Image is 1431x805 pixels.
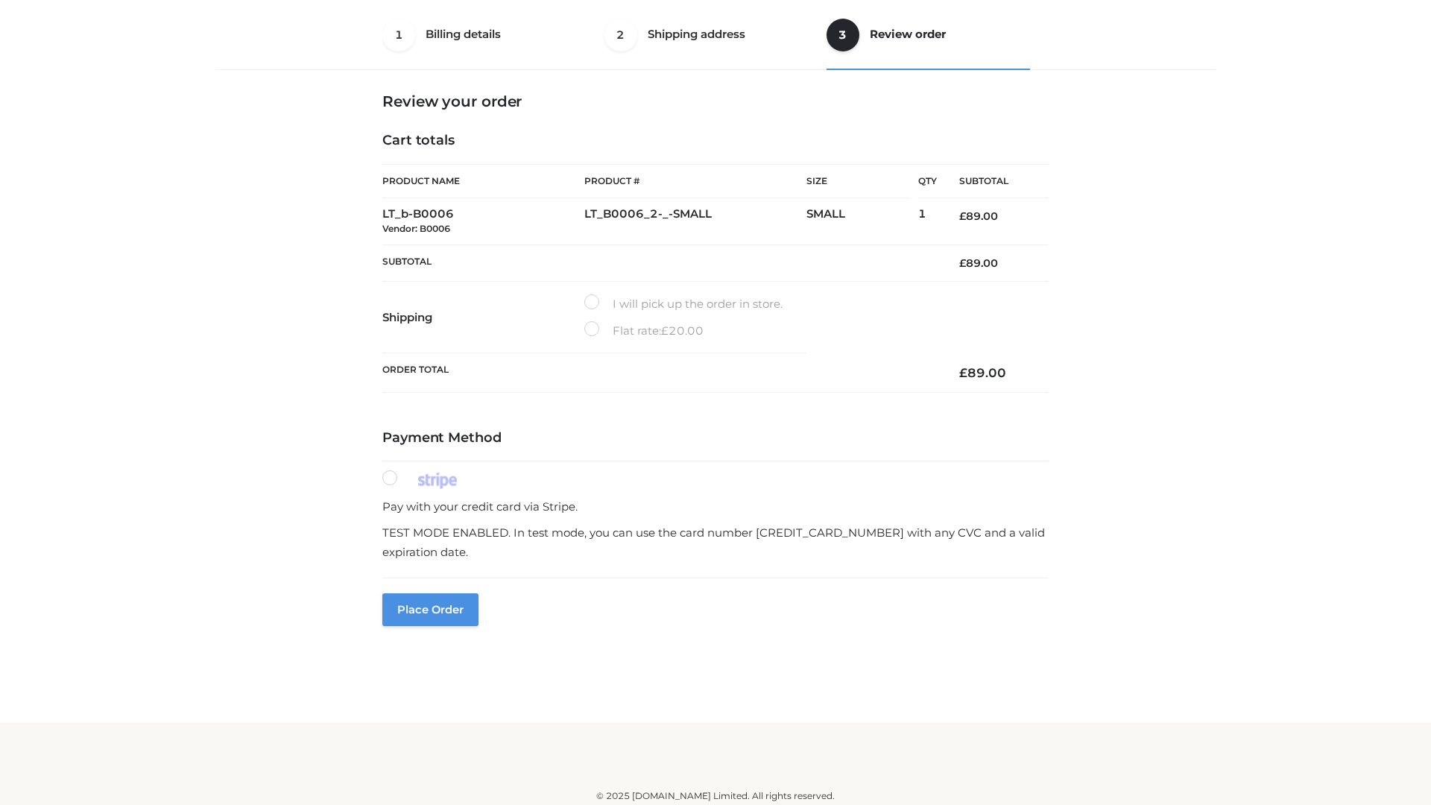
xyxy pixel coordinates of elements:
span: £ [959,209,966,223]
bdi: 89.00 [959,209,998,223]
label: I will pick up the order in store. [584,294,783,314]
th: Subtotal [382,244,937,281]
th: Qty [918,164,937,198]
th: Shipping [382,282,584,353]
bdi: 89.00 [959,365,1006,380]
button: Place order [382,593,478,626]
span: £ [959,256,966,270]
td: LT_B0006_2-_-SMALL [584,198,806,245]
th: Product Name [382,164,584,198]
td: SMALL [806,198,918,245]
small: Vendor: B0006 [382,223,450,234]
th: Subtotal [937,165,1049,198]
h4: Cart totals [382,133,1049,149]
th: Product # [584,164,806,198]
h3: Review your order [382,92,1049,110]
span: £ [959,365,967,380]
h4: Payment Method [382,430,1049,446]
td: 1 [918,198,937,245]
td: LT_b-B0006 [382,198,584,245]
p: TEST MODE ENABLED. In test mode, you can use the card number [CREDIT_CARD_NUMBER] with any CVC an... [382,523,1049,561]
th: Order Total [382,353,937,393]
bdi: 20.00 [661,323,704,338]
bdi: 89.00 [959,256,998,270]
span: £ [661,323,669,338]
label: Flat rate: [584,321,704,341]
p: Pay with your credit card via Stripe. [382,497,1049,517]
th: Size [806,165,911,198]
div: © 2025 [DOMAIN_NAME] Limited. All rights reserved. [221,789,1210,804]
